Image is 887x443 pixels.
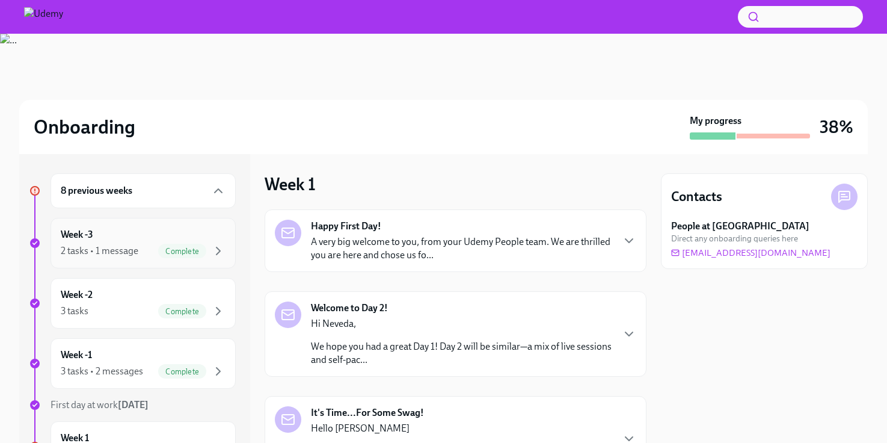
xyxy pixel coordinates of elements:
strong: It's Time...For Some Swag! [311,406,424,420]
a: Week -32 tasks • 1 messageComplete [29,218,236,268]
span: Complete [158,247,206,256]
a: [EMAIL_ADDRESS][DOMAIN_NAME] [671,247,830,259]
span: Complete [158,367,206,376]
strong: My progress [690,114,741,128]
div: 8 previous weeks [51,173,236,208]
h3: 38% [820,116,853,138]
div: 2 tasks • 1 message [61,244,138,258]
h4: Contacts [671,188,722,206]
div: 3 tasks [61,305,88,318]
p: A very big welcome to you, from your Udemy People team. We are thrilled you are here and chose us... [311,235,612,262]
div: 3 tasks • 2 messages [61,365,143,378]
strong: People at [GEOGRAPHIC_DATA] [671,220,809,233]
h2: Onboarding [34,115,135,139]
span: First day at work [51,399,149,410]
a: First day at work[DATE] [29,398,236,412]
h3: Week 1 [265,173,316,195]
strong: Welcome to Day 2! [311,302,388,315]
a: Week -13 tasks • 2 messagesComplete [29,338,236,389]
p: We hope you had a great Day 1! Day 2 will be similar—a mix of live sessions and self-pac... [311,340,612,367]
strong: Happy First Day! [311,220,381,233]
h6: 8 previous weeks [61,184,132,197]
h6: Week -3 [61,228,93,241]
h6: Week -2 [61,288,93,302]
img: Udemy [24,7,63,26]
h6: Week -1 [61,349,92,362]
span: Direct any onboarding queries here [671,233,798,244]
span: Complete [158,307,206,316]
p: Hi Neveda, [311,317,612,330]
p: Hello [PERSON_NAME] [311,422,612,435]
strong: [DATE] [118,399,149,410]
a: Week -23 tasksComplete [29,278,236,329]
